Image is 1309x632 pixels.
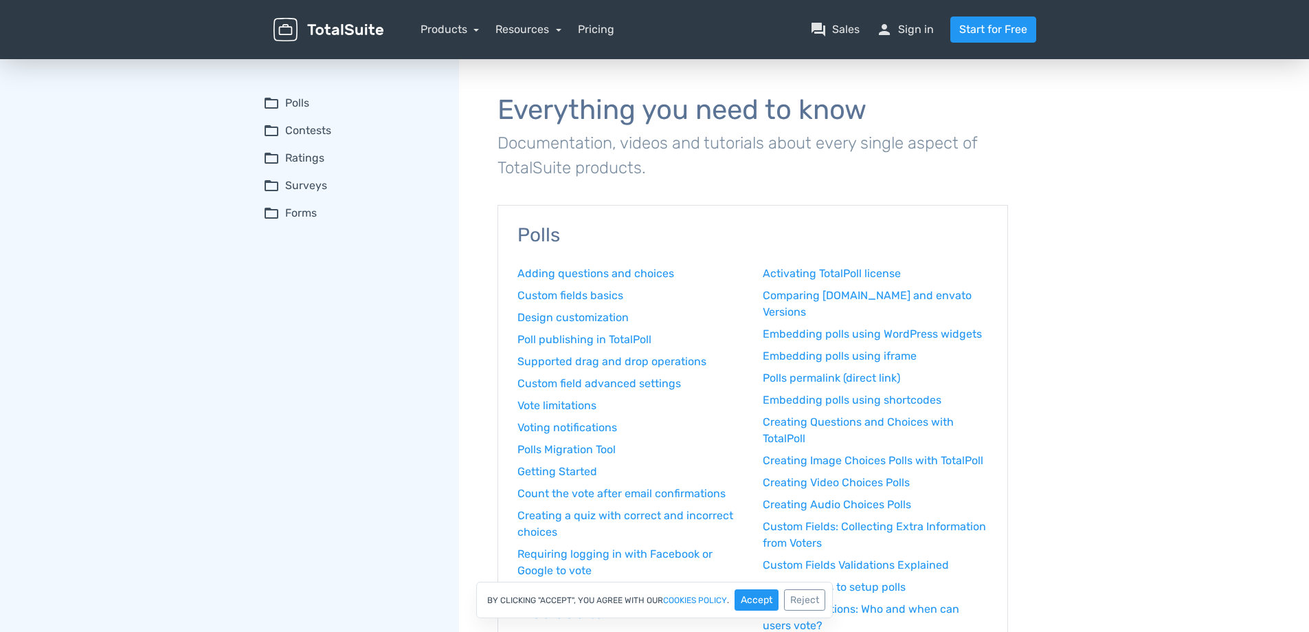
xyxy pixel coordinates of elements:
[876,21,934,38] a: personSign in
[876,21,893,38] span: person
[495,23,561,36] a: Resources
[517,287,743,304] a: Custom fields basics
[950,17,1036,43] a: Start for Free
[263,95,280,111] span: folder_open
[263,205,440,221] summary: folder_openForms
[517,442,743,458] a: Polls Migration Tool
[517,508,743,541] a: Creating a quiz with correct and incorrect choices
[497,131,1008,180] p: Documentation, videos and tutorials about every single aspect of TotalSuite products.
[497,95,1008,125] h1: Everything you need to know
[273,18,383,42] img: TotalSuite for WordPress
[517,265,743,282] a: Adding questions and choices
[263,205,280,221] span: folder_open
[763,579,988,596] a: Using presets to setup polls
[578,21,614,38] a: Pricing
[263,177,440,194] summary: folder_openSurveys
[517,353,743,370] a: Supported drag and drop operations
[517,464,743,480] a: Getting Started
[763,475,988,491] a: Creating Video Choices Polls
[263,95,440,111] summary: folder_openPolls
[763,370,988,386] a: Polls permalink (direct link)
[517,546,743,579] a: Requiring logging in with Facebook or Google to vote
[784,589,825,611] button: Reject
[517,375,743,392] a: Custom field advanced settings
[763,519,988,552] a: Custom Fields: Collecting Extra Information from Voters
[263,122,280,139] span: folder_open
[763,265,988,282] a: Activating TotalPoll license
[810,21,827,38] span: question_answer
[763,326,988,342] a: Embedding polls using WordPress widgets
[517,419,743,436] a: Voting notifications
[663,596,727,604] a: cookies policy
[263,122,440,139] summary: folder_openContests
[476,582,833,618] div: By clicking "Accept", you agree with our .
[735,589,779,611] button: Accept
[810,21,860,38] a: question_answerSales
[517,331,743,348] a: Poll publishing in TotalPoll
[763,414,988,447] a: Creating Questions and Choices with TotalPoll
[263,150,440,166] summary: folder_openRatings
[763,453,988,469] a: Creating Image Choices Polls with TotalPoll
[763,557,988,574] a: Custom Fields Validations Explained
[263,150,280,166] span: folder_open
[517,397,743,414] a: Vote limitations
[263,177,280,194] span: folder_open
[763,348,988,364] a: Embedding polls using iframe
[517,225,988,246] h3: Polls
[517,486,743,502] a: Count the vote after email confirmations
[763,392,988,408] a: Embedding polls using shortcodes
[517,309,743,326] a: Design customization
[763,497,988,513] a: Creating Audio Choices Polls
[421,23,480,36] a: Products
[763,287,988,320] a: Comparing [DOMAIN_NAME] and envato Versions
